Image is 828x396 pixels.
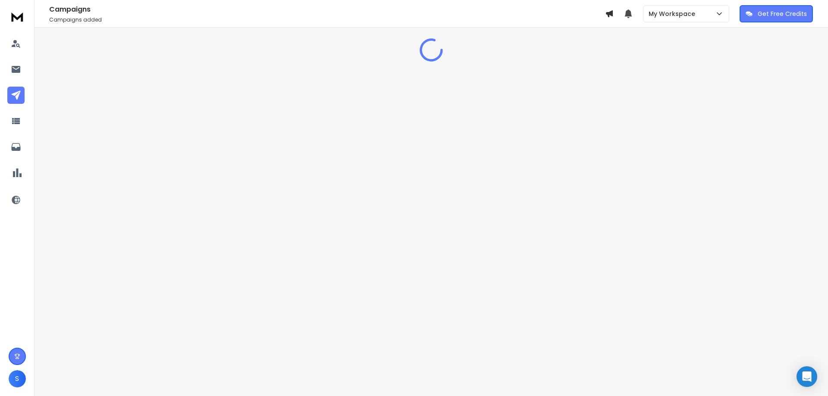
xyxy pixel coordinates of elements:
[9,370,26,387] button: S
[797,366,817,387] div: Open Intercom Messenger
[740,5,813,22] button: Get Free Credits
[49,16,605,23] p: Campaigns added
[758,9,807,18] p: Get Free Credits
[649,9,699,18] p: My Workspace
[9,9,26,25] img: logo
[49,4,605,15] h1: Campaigns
